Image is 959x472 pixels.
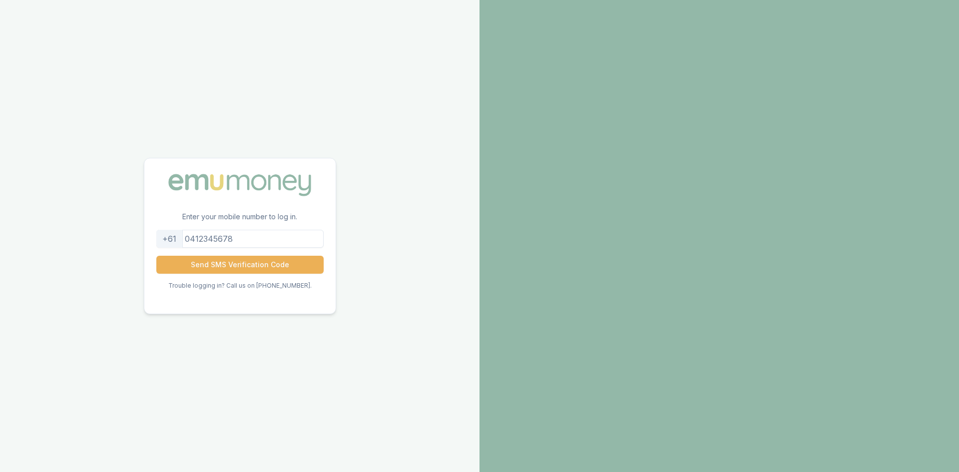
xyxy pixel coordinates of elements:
p: Trouble logging in? Call us on [PHONE_NUMBER]. [168,282,312,290]
p: Enter your mobile number to log in. [144,212,336,230]
input: 0412345678 [156,230,324,248]
button: Send SMS Verification Code [156,256,324,274]
div: +61 [156,230,183,248]
img: Emu Money [165,170,315,199]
